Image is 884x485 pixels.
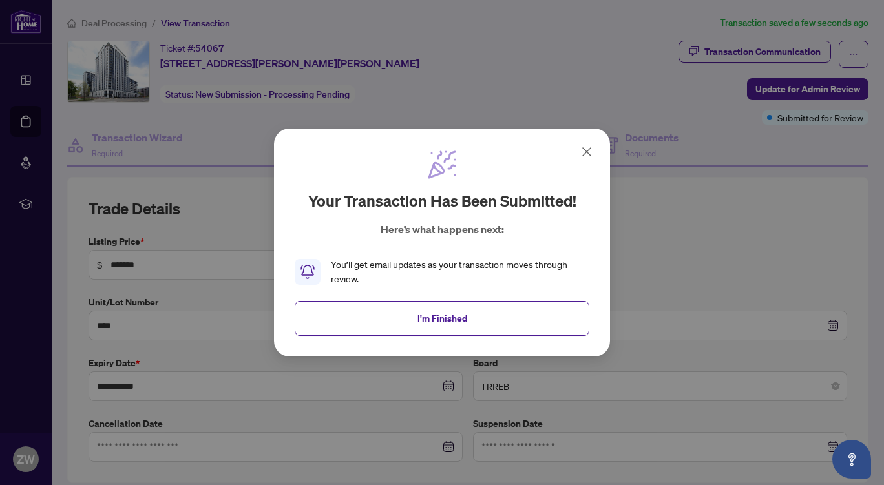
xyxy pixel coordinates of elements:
span: I'm Finished [417,308,467,329]
div: You’ll get email updates as your transaction moves through review. [331,258,589,286]
button: Open asap [832,440,871,479]
p: Here’s what happens next: [381,222,504,237]
button: I'm Finished [295,301,589,336]
h2: Your transaction has been submitted! [308,191,576,211]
